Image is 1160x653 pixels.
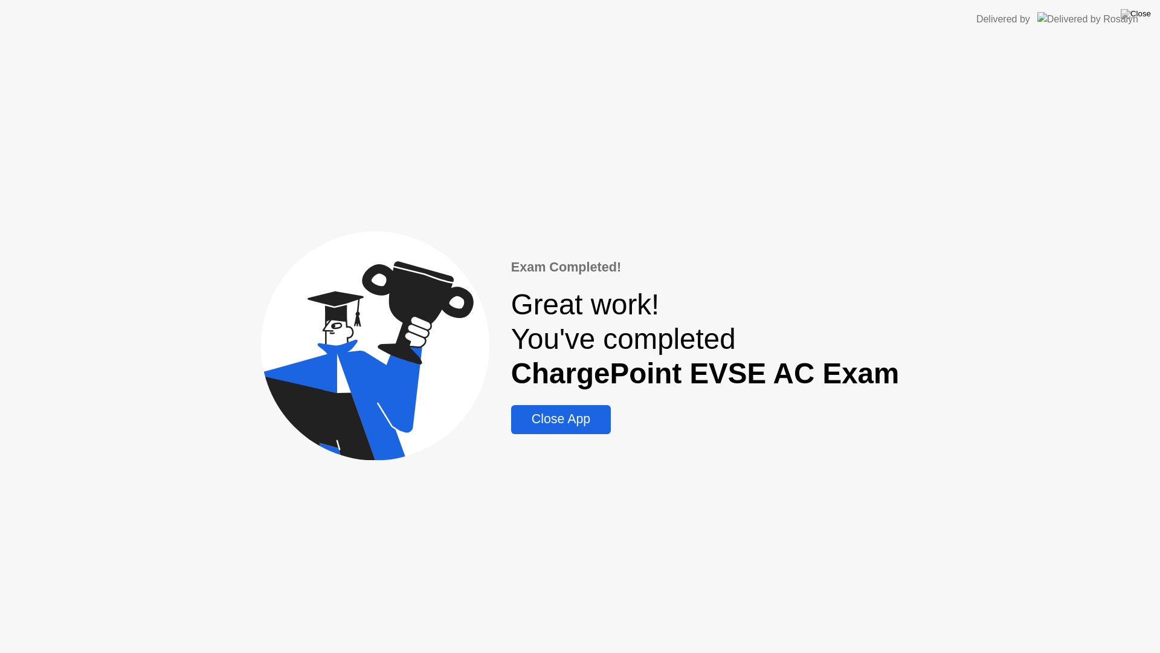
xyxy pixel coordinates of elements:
[511,287,900,391] div: Great work! You've completed
[511,357,900,389] b: ChargePoint EVSE AC Exam
[511,258,900,277] div: Exam Completed!
[1037,12,1138,26] img: Delivered by Rosalyn
[511,405,611,434] button: Close App
[515,412,607,427] div: Close App
[976,12,1030,27] div: Delivered by
[1121,9,1151,19] img: Close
